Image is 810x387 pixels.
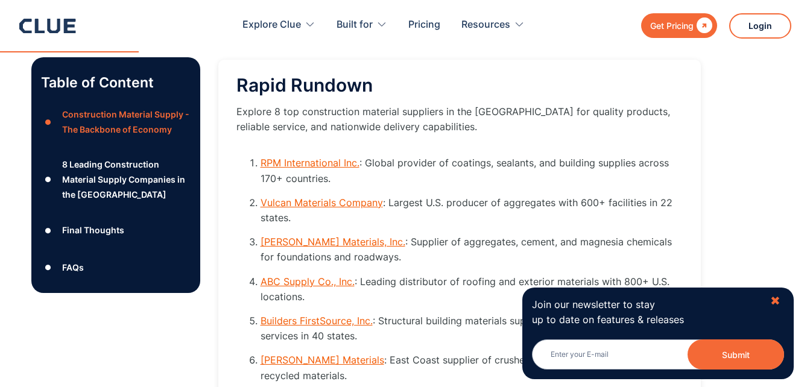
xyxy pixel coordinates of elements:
[41,107,191,137] a: ●Construction Material Supply - The Backbone of Economy
[62,107,190,137] div: Construction Material Supply - The Backbone of Economy
[41,171,55,189] div: ●
[62,222,124,238] div: Final Thoughts
[62,157,190,203] div: 8 Leading Construction Material Supply Companies in the [GEOGRAPHIC_DATA]
[532,339,784,370] input: Enter your E-mail
[261,236,405,248] a: [PERSON_NAME] Materials, Inc.
[41,259,191,277] a: ●FAQs
[337,6,387,44] div: Built for
[236,104,683,134] p: Explore 8 top construction material suppliers in the [GEOGRAPHIC_DATA] for quality products, reli...
[261,195,683,225] li: : Largest U.S. producer of aggregates with 600+ facilities in 22 states.
[408,6,440,44] a: Pricing
[261,354,384,366] a: [PERSON_NAME] Materials
[261,274,683,304] li: : Leading distributor of roofing and exterior materials with 800+ U.S. locations.
[729,13,791,39] a: Login
[261,353,683,383] li: : East Coast supplier of crushed stone, gravel, sand, and recycled materials.
[261,315,373,327] a: Builders FirstSource, Inc.
[41,73,191,92] p: Table of Content
[41,113,55,131] div: ●
[337,6,373,44] div: Built for
[261,157,359,169] a: RPM International Inc.
[261,275,355,288] a: ABC Supply Co., Inc.
[62,260,84,275] div: FAQs
[694,18,712,33] div: 
[461,6,525,44] div: Resources
[41,221,55,239] div: ●
[236,74,373,96] span: Rapid Rundown
[261,197,383,209] a: Vulcan Materials Company
[461,6,510,44] div: Resources
[688,339,784,370] button: Submit
[641,13,717,38] a: Get Pricing
[261,156,683,186] li: : Global provider of coatings, sealants, and building supplies across 170+ countries.
[41,259,55,277] div: ●
[261,234,683,265] li: : Supplier of aggregates, cement, and magnesia chemicals for foundations and roadways.
[242,6,315,44] div: Explore Clue
[242,6,301,44] div: Explore Clue
[532,297,759,327] p: Join our newsletter to stay up to date on features & releases
[770,294,780,309] div: ✖
[650,18,694,33] div: Get Pricing
[41,157,191,203] a: ●8 Leading Construction Material Supply Companies in the [GEOGRAPHIC_DATA]
[261,313,683,344] li: : Structural building materials supplier offering value-added services in 40 states.
[41,221,191,239] a: ●Final Thoughts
